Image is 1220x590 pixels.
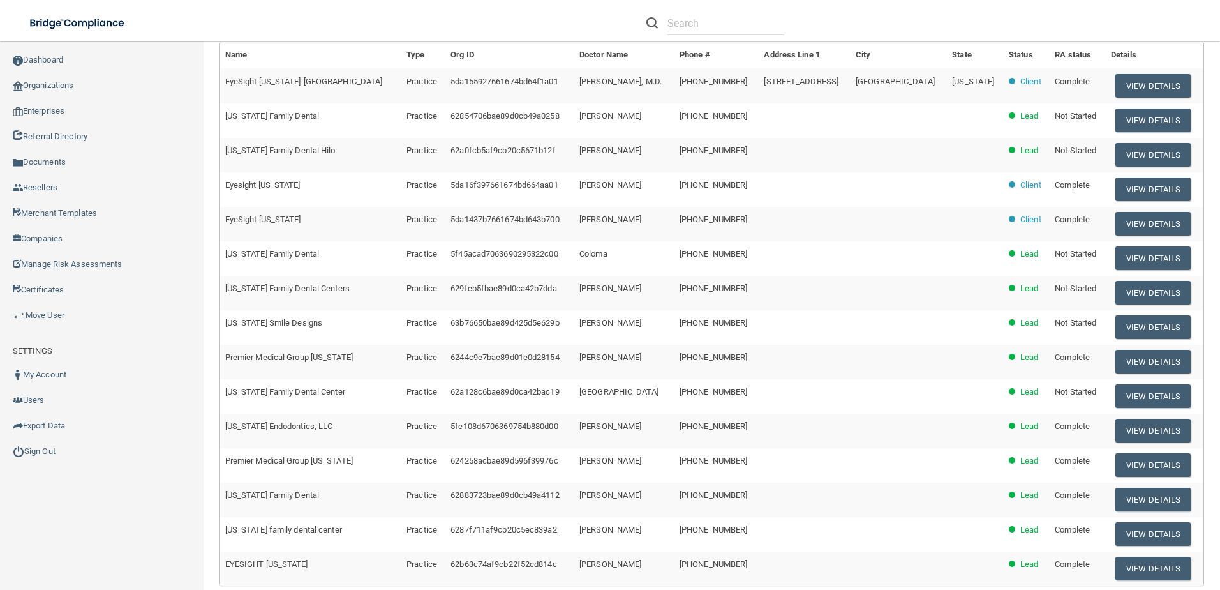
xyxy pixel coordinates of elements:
span: Complete [1055,490,1090,500]
span: 6244c9e7bae89d01e0d28154 [450,352,559,362]
p: Client [1020,74,1041,89]
span: Practice [406,490,437,500]
span: [US_STATE] Smile Designs [225,318,322,328]
span: Not Started [1055,318,1096,328]
button: View Details [1115,488,1191,511]
button: View Details [1115,109,1191,132]
span: 6287f711af9cb20c5ec839a2 [450,525,556,534]
span: [US_STATE] Family Dental [225,490,319,500]
th: City [851,42,947,68]
button: View Details [1115,350,1191,374]
p: Lead [1020,557,1038,572]
p: Lead [1020,246,1038,262]
span: [US_STATE] Family Dental Hilo [225,146,336,155]
span: [PERSON_NAME] [579,284,641,293]
img: ic-search.3b580494.png [646,17,658,29]
span: [PERSON_NAME] [579,490,641,500]
button: View Details [1115,74,1191,98]
button: View Details [1115,522,1191,546]
button: View Details [1115,419,1191,442]
span: EyeSight [US_STATE]-[GEOGRAPHIC_DATA] [225,77,383,86]
span: [GEOGRAPHIC_DATA] [579,387,658,397]
input: Search [667,11,784,35]
span: Not Started [1055,387,1096,397]
span: [PERSON_NAME] [579,456,641,465]
span: 5da1437b7661674bd643b700 [450,215,559,224]
span: [PERSON_NAME] [579,146,641,155]
span: 5f45acad7063690295322c00 [450,249,558,259]
span: EyeSight [US_STATE] [225,215,301,224]
span: [PHONE_NUMBER] [680,77,747,86]
span: [PHONE_NUMBER] [680,352,747,362]
span: [PERSON_NAME] [579,421,641,431]
th: Org ID [445,42,574,68]
span: Complete [1055,215,1090,224]
span: [PHONE_NUMBER] [680,284,747,293]
span: Complete [1055,352,1090,362]
img: ic_reseller.de258add.png [13,183,23,193]
span: [US_STATE] [952,77,994,86]
p: Lead [1020,419,1038,434]
p: Client [1020,178,1041,193]
span: Premier Medical Group [US_STATE] [225,456,353,465]
span: Practice [406,180,437,190]
span: 63b76650bae89d425d5e629b [450,318,559,328]
span: 5fe108d6706369754b880d00 [450,421,558,431]
span: 62a0fcb5af9cb20c5671b12f [450,146,555,155]
span: [PHONE_NUMBER] [680,525,747,534]
span: Practice [406,456,437,465]
span: [US_STATE] Family Dental Center [225,387,345,397]
span: 629feb5fbae89d0ca42b7dda [450,284,556,293]
p: Client [1020,212,1041,227]
span: [US_STATE] Endodontics, LLC [225,421,333,431]
span: Practice [406,559,437,569]
span: Eyesight [US_STATE] [225,180,301,190]
span: 624258acbae89d596f39976c [450,456,558,465]
span: [PERSON_NAME], M.D. [579,77,662,86]
span: [PHONE_NUMBER] [680,215,747,224]
th: RA status [1050,42,1106,68]
span: 5da16f397661674bd664aa01 [450,180,558,190]
span: 62883723bae89d0cb49a4112 [450,490,559,500]
span: Practice [406,525,437,534]
span: Premier Medical Group [US_STATE] [225,352,353,362]
span: [PHONE_NUMBER] [680,421,747,431]
button: View Details [1115,212,1191,236]
span: [PERSON_NAME] [579,352,641,362]
span: Complete [1055,525,1090,534]
p: Lead [1020,315,1038,331]
span: 5da155927661674bd64f1a01 [450,77,558,86]
button: View Details [1115,246,1191,270]
span: [US_STATE] family dental center [225,525,342,534]
button: View Details [1115,281,1191,305]
span: [PHONE_NUMBER] [680,490,747,500]
label: SETTINGS [13,344,52,359]
p: Lead [1020,350,1038,365]
button: View Details [1115,143,1191,167]
th: Name [220,42,401,68]
span: [PERSON_NAME] [579,559,641,569]
span: 62b63c74af9cb22f52cd814c [450,559,556,569]
span: [PHONE_NUMBER] [680,456,747,465]
p: Lead [1020,522,1038,538]
span: Practice [406,352,437,362]
button: View Details [1115,178,1191,201]
span: [PERSON_NAME] [579,215,641,224]
span: [STREET_ADDRESS] [764,77,838,86]
th: Status [1004,42,1050,68]
th: State [947,42,1004,68]
span: Practice [406,318,437,328]
span: [PHONE_NUMBER] [680,318,747,328]
p: Lead [1020,384,1038,400]
th: Type [401,42,445,68]
span: Not Started [1055,111,1096,121]
span: [US_STATE] Family Dental [225,249,319,259]
span: Complete [1055,180,1090,190]
p: Lead [1020,488,1038,503]
p: Lead [1020,453,1038,469]
span: [US_STATE] Family Dental Centers [225,284,350,293]
span: Practice [406,111,437,121]
p: Lead [1020,143,1038,158]
span: [PHONE_NUMBER] [680,559,747,569]
span: 62a128c6bae89d0ca42bac19 [450,387,559,397]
